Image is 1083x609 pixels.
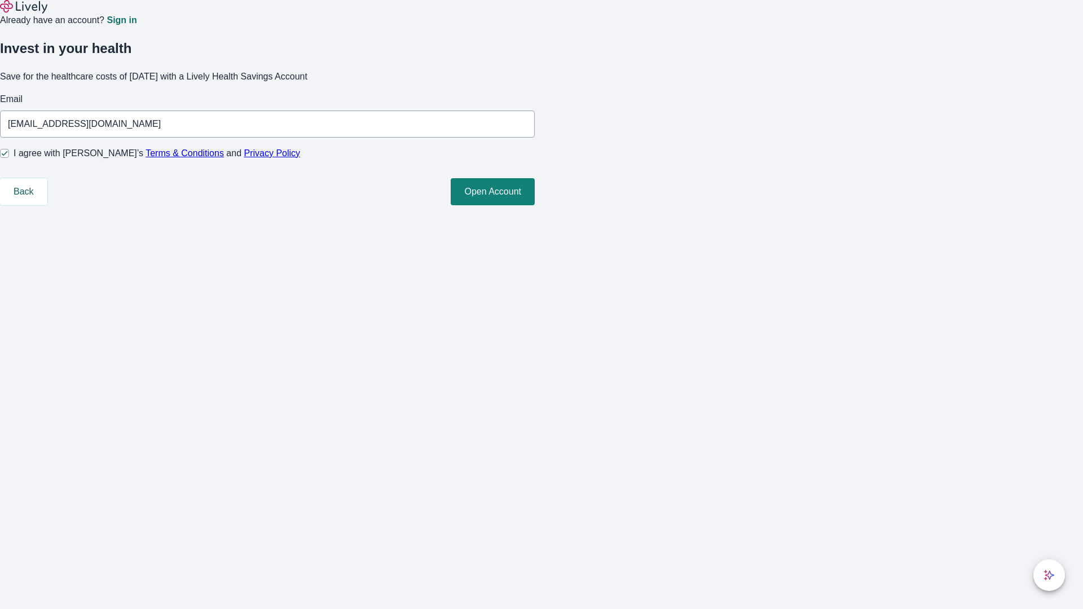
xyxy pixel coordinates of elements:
button: Open Account [451,178,535,205]
svg: Lively AI Assistant [1044,570,1055,581]
button: chat [1033,559,1065,591]
span: I agree with [PERSON_NAME]’s and [14,147,300,160]
a: Privacy Policy [244,148,301,158]
a: Terms & Conditions [146,148,224,158]
a: Sign in [107,16,137,25]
